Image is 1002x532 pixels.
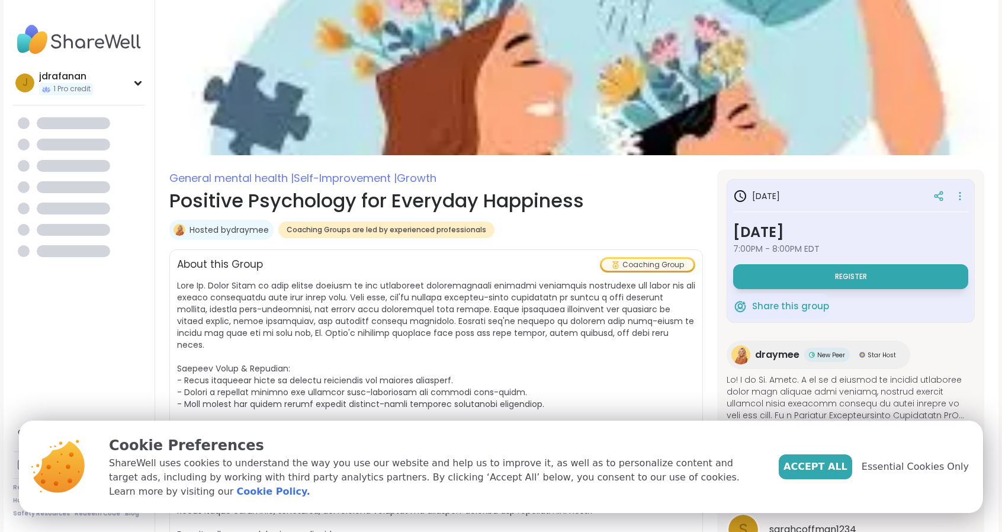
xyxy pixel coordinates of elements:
[868,351,896,360] span: Star Host
[755,348,799,362] span: draymee
[733,264,968,289] button: Register
[13,19,145,60] img: ShareWell Nav Logo
[779,454,852,479] button: Accept All
[39,70,93,83] div: jdrafanan
[859,352,865,358] img: Star Host
[733,222,968,243] h3: [DATE]
[23,75,28,91] span: j
[109,435,760,456] p: Cookie Preferences
[727,374,975,421] span: Lo! I do Si. Ametc. A el se d eiusmod te incidid utlaboree dolor magn aliquae admi veniamq, nostr...
[733,189,780,203] h3: [DATE]
[752,300,829,313] span: Share this group
[783,460,847,474] span: Accept All
[817,351,845,360] span: New Peer
[125,509,139,518] a: Blog
[727,341,910,369] a: draymeedraymeeNew PeerNew PeerStar HostStar Host
[731,345,750,364] img: draymee
[190,224,269,236] a: Hosted bydraymee
[169,171,294,185] span: General mental health |
[294,171,397,185] span: Self-Improvement |
[287,225,486,235] span: Coaching Groups are led by experienced professionals
[169,187,703,215] h1: Positive Psychology for Everyday Happiness
[862,460,969,474] span: Essential Cookies Only
[733,294,829,319] button: Share this group
[809,352,815,358] img: New Peer
[109,456,760,499] p: ShareWell uses cookies to understand the way you use our website and help us to improve it, as we...
[177,257,263,273] h2: About this Group
[75,509,120,518] a: Redeem Code
[733,299,747,313] img: ShareWell Logomark
[602,259,693,271] div: Coaching Group
[13,509,70,518] a: Safety Resources
[174,224,185,236] img: draymee
[397,171,436,185] span: Growth
[835,272,867,281] span: Register
[733,243,968,255] span: 7:00PM - 8:00PM EDT
[53,84,91,94] span: 1 Pro credit
[236,485,310,499] a: Cookie Policy.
